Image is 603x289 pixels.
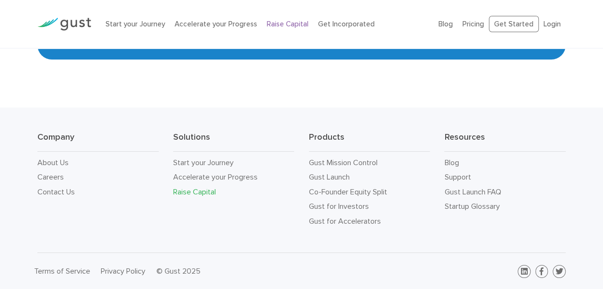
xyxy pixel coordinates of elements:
[309,187,387,196] a: Co-Founder Equity Split
[438,20,453,28] a: Blog
[309,132,430,152] h3: Products
[37,18,91,31] img: Gust Logo
[309,172,350,181] a: Gust Launch
[267,20,308,28] a: Raise Capital
[173,158,234,167] a: Start your Journey
[173,172,258,181] a: Accelerate your Progress
[318,20,375,28] a: Get Incorporated
[173,132,295,152] h3: Solutions
[444,158,459,167] a: Blog
[309,217,381,226] a: Gust for Accelerators
[309,202,369,211] a: Gust for Investors
[462,20,484,28] a: Pricing
[37,132,159,152] h3: Company
[489,16,539,33] a: Get Started
[309,158,378,167] a: Gust Mission Control
[37,187,75,196] a: Contact Us
[37,158,69,167] a: About Us
[444,202,499,211] a: Startup Glossary
[37,172,64,181] a: Careers
[173,187,216,196] a: Raise Capital
[444,187,501,196] a: Gust Launch FAQ
[101,266,145,276] a: Privacy Policy
[544,20,561,28] a: Login
[34,266,90,276] a: Terms of Service
[175,20,257,28] a: Accelerate your Progress
[156,265,295,278] div: © Gust 2025
[106,20,165,28] a: Start your Journey
[444,172,471,181] a: Support
[444,132,566,152] h3: Resources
